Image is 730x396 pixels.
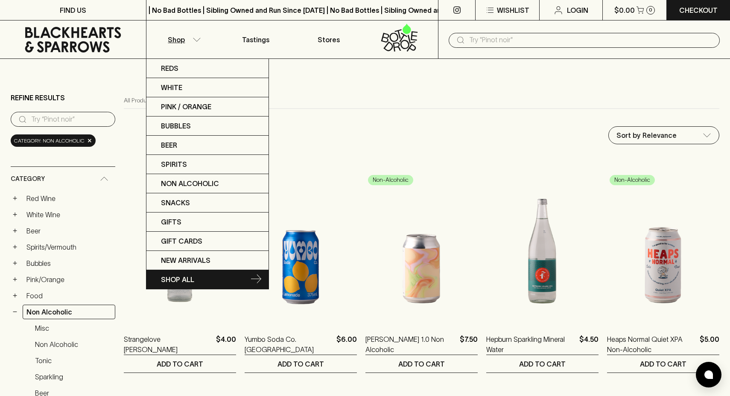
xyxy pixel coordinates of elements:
[146,232,269,251] a: Gift Cards
[161,274,194,285] p: SHOP ALL
[161,140,177,150] p: Beer
[146,251,269,270] a: New Arrivals
[704,370,713,379] img: bubble-icon
[161,198,190,208] p: Snacks
[146,174,269,193] a: Non Alcoholic
[146,116,269,136] a: Bubbles
[161,217,181,227] p: Gifts
[161,102,211,112] p: Pink / Orange
[146,59,269,78] a: Reds
[146,270,269,289] a: SHOP ALL
[161,159,187,169] p: Spirits
[161,121,191,131] p: Bubbles
[146,78,269,97] a: White
[161,82,182,93] p: White
[161,255,210,265] p: New Arrivals
[161,63,178,73] p: Reds
[146,155,269,174] a: Spirits
[146,97,269,116] a: Pink / Orange
[161,236,202,246] p: Gift Cards
[146,193,269,213] a: Snacks
[146,213,269,232] a: Gifts
[161,178,219,189] p: Non Alcoholic
[146,136,269,155] a: Beer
